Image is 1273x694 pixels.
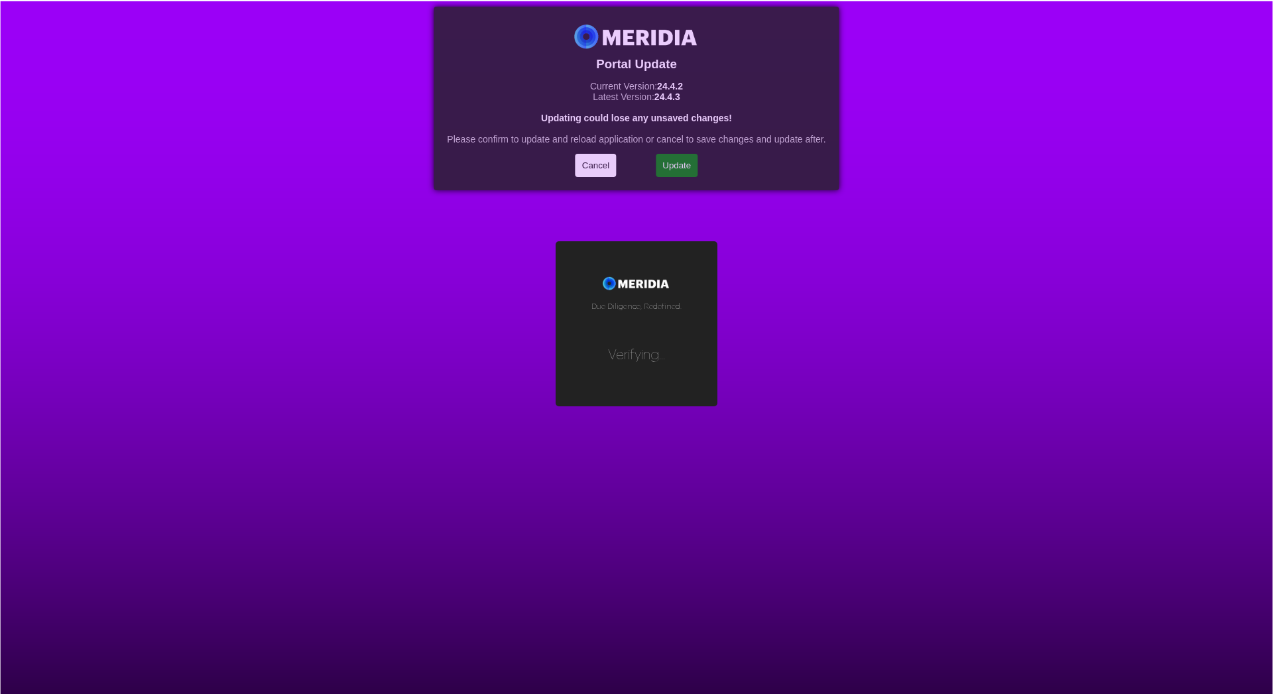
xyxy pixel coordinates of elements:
[447,81,825,145] p: Current Version: Latest Version: Please confirm to update and reload application or cancel to sav...
[657,81,683,91] strong: 24.4.2
[447,57,825,72] h3: Portal Update
[576,154,617,177] button: Cancel
[541,113,732,123] strong: Updating could lose any unsaved changes!
[654,91,680,102] strong: 24.4.3
[570,20,703,54] img: Meridia Logo
[656,154,697,177] button: Update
